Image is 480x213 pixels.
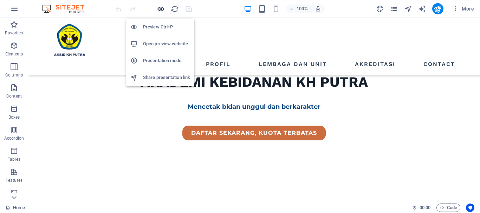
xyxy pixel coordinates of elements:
[5,51,23,57] p: Elements
[404,5,412,13] i: Navigator
[8,114,20,120] p: Boxes
[440,204,457,212] span: Code
[376,5,384,13] button: design
[315,6,321,12] i: On resize automatically adjust zoom level to fit chosen device.
[436,204,460,212] button: Code
[412,204,431,212] h6: Session time
[4,135,24,141] p: Accordion
[6,178,22,183] p: Features
[434,5,442,13] i: Publish
[171,5,179,13] i: Reload page
[424,205,426,210] span: :
[170,5,179,13] button: reload
[6,204,25,212] a: Click to cancel selection. Double-click to open Pages
[418,5,427,13] button: text_generator
[404,5,413,13] button: navigator
[6,93,22,99] p: Content
[5,30,23,36] p: Favorites
[143,40,190,48] h6: Open preview website
[286,5,311,13] button: 100%
[40,5,93,13] img: Editor Logo
[8,157,20,162] p: Tables
[418,5,426,13] i: AI Writer
[390,5,398,13] button: pages
[5,72,23,78] p: Columns
[420,204,430,212] span: 00 00
[143,73,190,82] h6: Share presentation link
[143,56,190,65] h6: Presentation mode
[449,3,477,14] button: More
[143,23,190,31] h6: Preview Ctrl+P
[376,5,384,13] i: Design (Ctrl+Alt+Y)
[432,3,443,14] button: publish
[297,5,308,13] h6: 100%
[452,5,474,12] span: More
[390,5,398,13] i: Pages (Ctrl+Alt+S)
[466,204,474,212] button: Usercentrics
